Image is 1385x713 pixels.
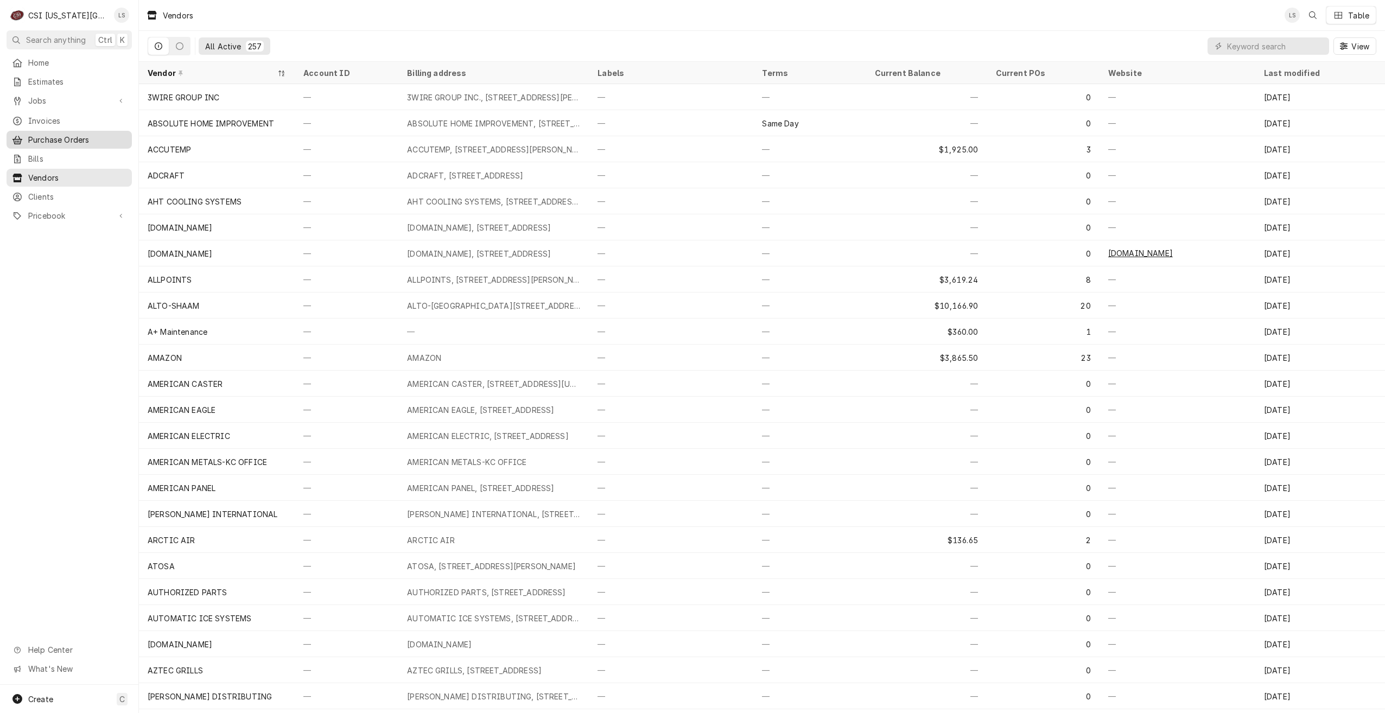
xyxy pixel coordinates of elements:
[28,191,126,202] span: Clients
[407,404,554,416] div: AMERICAN EAGLE, [STREET_ADDRESS]
[1255,579,1385,605] div: [DATE]
[866,423,987,449] div: —
[1100,136,1255,162] div: —
[866,475,987,501] div: —
[148,613,251,624] div: AUTOMATIC ICE SYSTEMS
[589,319,753,345] div: —
[1227,37,1324,55] input: Keyword search
[10,8,25,23] div: CSI Kansas City's Avatar
[589,579,753,605] div: —
[1100,397,1255,423] div: —
[589,657,753,683] div: —
[407,274,580,285] div: ALLPOINTS, [STREET_ADDRESS][PERSON_NAME]
[1100,605,1255,631] div: —
[987,292,1100,319] div: 20
[295,84,398,110] div: —
[28,644,125,655] span: Help Center
[148,248,212,259] div: [DOMAIN_NAME]
[762,67,855,79] div: Terms
[589,449,753,475] div: —
[987,371,1100,397] div: 0
[295,605,398,631] div: —
[295,475,398,501] div: —
[866,110,987,136] div: —
[148,196,242,207] div: AHT COOLING SYSTEMS
[407,67,578,79] div: Billing address
[1255,475,1385,501] div: [DATE]
[407,300,580,311] div: ALTO-[GEOGRAPHIC_DATA][STREET_ADDRESS]
[987,240,1100,266] div: 0
[589,240,753,266] div: —
[28,76,126,87] span: Estimates
[753,683,866,709] div: —
[295,423,398,449] div: —
[407,482,554,494] div: AMERICAN PANEL, [STREET_ADDRESS]
[407,144,580,155] div: ACCUTEMP, [STREET_ADDRESS][PERSON_NAME]
[295,110,398,136] div: —
[753,162,866,188] div: —
[114,8,129,23] div: Lindy Springer's Avatar
[1255,136,1385,162] div: [DATE]
[753,449,866,475] div: —
[407,196,580,207] div: AHT COOLING SYSTEMS, [STREET_ADDRESS][PERSON_NAME][PERSON_NAME]
[1255,657,1385,683] div: [DATE]
[866,631,987,657] div: —
[1108,67,1247,79] div: Website
[1100,553,1255,579] div: —
[7,92,132,110] a: Go to Jobs
[148,691,272,702] div: [PERSON_NAME] DISTRIBUTING
[28,134,126,145] span: Purchase Orders
[753,84,866,110] div: —
[407,665,542,676] div: AZTEC GRILLS, [STREET_ADDRESS]
[295,397,398,423] div: —
[866,162,987,188] div: —
[589,136,753,162] div: —
[753,136,866,162] div: —
[7,131,132,149] a: Purchase Orders
[407,613,580,624] div: AUTOMATIC ICE SYSTEMS, [STREET_ADDRESS][PERSON_NAME][PERSON_NAME]
[1255,553,1385,579] div: [DATE]
[987,188,1100,214] div: 0
[407,92,580,103] div: 3WIRE GROUP INC., [STREET_ADDRESS][PERSON_NAME]
[987,136,1100,162] div: 3
[7,207,132,225] a: Go to Pricebook
[148,456,267,468] div: AMERICAN METALS-KC OFFICE
[7,660,132,678] a: Go to What's New
[753,527,866,553] div: —
[1255,345,1385,371] div: [DATE]
[762,118,798,129] div: Same Day
[119,693,125,705] span: C
[407,170,523,181] div: ADCRAFT, [STREET_ADDRESS]
[407,222,551,233] div: [DOMAIN_NAME], [STREET_ADDRESS]
[987,266,1100,292] div: 8
[753,397,866,423] div: —
[753,579,866,605] div: —
[295,579,398,605] div: —
[1108,249,1173,258] span: [DOMAIN_NAME]
[1100,501,1255,527] div: —
[987,527,1100,553] div: 2
[303,67,387,79] div: Account ID
[589,188,753,214] div: —
[589,84,753,110] div: —
[987,631,1100,657] div: 0
[7,169,132,187] a: Vendors
[148,587,227,598] div: AUTHORIZED PARTS
[295,553,398,579] div: —
[589,266,753,292] div: —
[589,605,753,631] div: —
[753,371,866,397] div: —
[248,41,262,52] div: 257
[1349,41,1371,52] span: View
[1255,605,1385,631] div: [DATE]
[148,508,277,520] div: [PERSON_NAME] INTERNATIONAL
[589,292,753,319] div: —
[7,30,132,49] button: Search anythingCtrlK
[753,345,866,371] div: —
[1100,657,1255,683] div: —
[1255,683,1385,709] div: [DATE]
[589,475,753,501] div: —
[148,482,215,494] div: AMERICAN PANEL
[148,222,212,233] div: [DOMAIN_NAME]
[98,34,112,46] span: Ctrl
